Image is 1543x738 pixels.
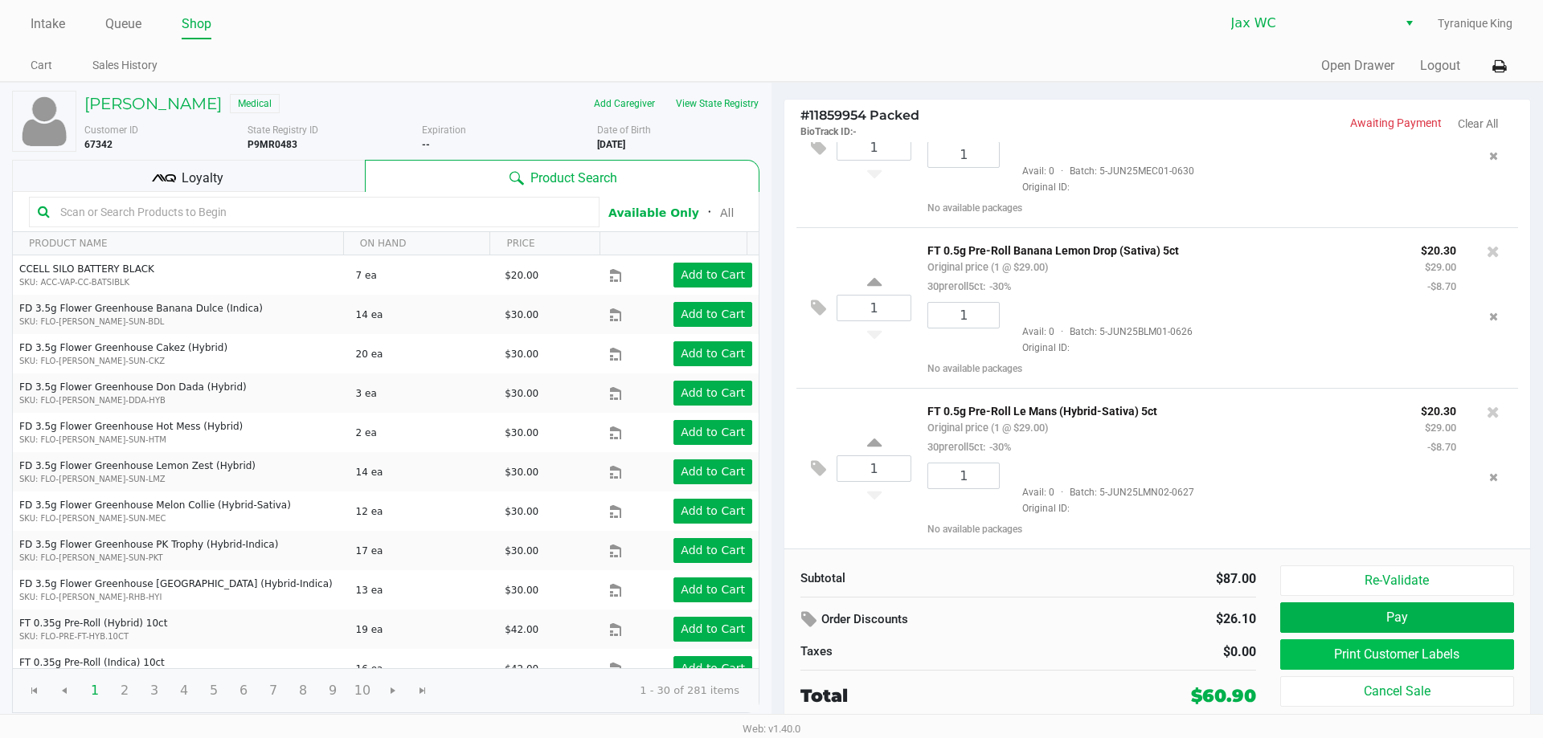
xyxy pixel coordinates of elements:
div: $0.00 [1041,642,1257,662]
span: $30.00 [505,585,538,596]
td: FD 3.5g Flower Greenhouse Don Dada (Hybrid) [13,373,349,413]
td: 14 ea [349,452,498,491]
a: Shop [182,13,211,35]
button: Add to Cart [673,302,752,327]
td: FD 3.5g Flower Greenhouse [GEOGRAPHIC_DATA] (Hybrid-Indica) [13,570,349,610]
div: No available packages [927,361,1506,376]
app-button-loader: Add to Cart [681,347,745,360]
h5: [PERSON_NAME] [84,94,222,113]
button: Add to Cart [673,617,752,642]
small: -$8.70 [1427,280,1456,292]
span: $30.00 [505,467,538,478]
button: Add to Cart [673,577,752,602]
span: Go to the previous page [49,675,80,706]
small: $29.00 [1425,261,1456,273]
p: SKU: FLO-[PERSON_NAME]-SUN-CKZ [19,355,342,367]
button: Pay [1280,602,1514,633]
div: No available packages [927,522,1506,536]
button: Add to Cart [673,341,752,366]
div: Total [800,683,1088,709]
td: 12 ea [349,491,498,531]
span: Original ID: [1012,340,1456,355]
button: Add to Cart [673,381,752,406]
b: 67342 [84,139,113,150]
p: SKU: FLO-[PERSON_NAME]-SUN-MEC [19,512,342,524]
span: Go to the next page [378,675,408,706]
td: FT 0.35g Pre-Roll (Hybrid) 10ct [13,610,349,649]
span: - [853,126,857,137]
button: Add to Cart [673,538,752,563]
span: · [1054,487,1070,498]
button: Add Caregiver [583,91,665,116]
button: Remove the package from the orderLine [1483,463,1504,492]
td: CCELL SILO BATTERY BLACK [13,255,349,295]
td: 16 ea [349,649,498,688]
span: Avail: 0 Batch: 5-JUN25BLM01-0626 [1012,326,1193,337]
app-button-loader: Add to Cart [681,544,745,557]
span: Web: v1.40.0 [743,723,800,735]
button: Cancel Sale [1280,676,1514,707]
span: Date of Birth [597,124,651,136]
span: Go to the previous page [58,684,71,697]
td: 3 ea [349,373,498,413]
button: Select [1398,9,1421,38]
input: Scan or Search Products to Begin [54,200,591,224]
span: Go to the next page [387,684,399,697]
span: Go to the first page [19,675,50,706]
div: Subtotal [800,569,1017,588]
p: SKU: FLO-[PERSON_NAME]-SUN-BDL [19,316,342,328]
span: Original ID: [1012,180,1456,194]
app-button-loader: Add to Cart [681,386,745,399]
td: 13 ea [349,570,498,610]
span: Page 4 [169,675,199,706]
span: $30.00 [505,506,538,517]
button: Add to Cart [673,656,752,681]
td: 19 ea [349,610,498,649]
span: · [1054,165,1070,177]
span: $30.00 [505,349,538,360]
span: $42.00 [505,624,538,635]
span: $30.00 [505,427,538,438]
td: FD 3.5g Flower Greenhouse Hot Mess (Hybrid) [13,413,349,452]
button: View State Registry [665,91,759,116]
button: Clear All [1458,116,1498,133]
p: SKU: FLO-[PERSON_NAME]-SUN-LMZ [19,473,342,485]
td: FD 3.5g Flower Greenhouse Lemon Zest (Hybrid) [13,452,349,491]
span: Go to the last page [416,684,429,697]
span: State Registry ID [248,124,318,136]
div: $87.00 [1041,569,1257,589]
td: 14 ea [349,295,498,334]
a: Cart [31,55,52,75]
td: 20 ea [349,334,498,373]
span: Page 10 [347,675,378,706]
td: 17 ea [349,531,498,570]
div: Data table [13,232,759,668]
td: 7 ea [349,255,498,295]
th: PRICE [489,232,600,255]
p: SKU: ACC-VAP-CC-BATSIBLK [19,276,342,288]
div: Taxes [800,642,1017,661]
small: Original price (1 @ $29.00) [927,422,1048,434]
app-button-loader: Add to Cart [681,268,745,281]
td: FD 3.5g Flower Greenhouse PK Trophy (Hybrid-Indica) [13,531,349,570]
app-button-loader: Add to Cart [681,426,745,438]
td: 2 ea [349,413,498,452]
app-button-loader: Add to Cart [681,583,745,596]
span: -30% [985,441,1011,453]
app-button-loader: Add to Cart [681,308,745,320]
a: Sales History [92,55,158,75]
span: Tyranique King [1438,15,1512,32]
span: BioTrack ID: [800,126,853,137]
span: $20.00 [505,270,538,281]
span: Page 8 [288,675,318,706]
span: Avail: 0 Batch: 5-JUN25LMN02-0627 [1012,487,1194,498]
app-button-loader: Add to Cart [681,504,745,517]
span: $30.00 [505,309,538,320]
button: Print Customer Labels [1280,639,1514,670]
span: Page 3 [139,675,170,706]
span: $42.00 [505,663,538,675]
button: All [720,205,734,222]
button: Remove the package from the orderLine [1483,141,1504,171]
p: FT 0.5g Pre-Roll Banana Lemon Drop (Sativa) 5ct [927,240,1397,257]
span: Page 9 [317,675,348,706]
